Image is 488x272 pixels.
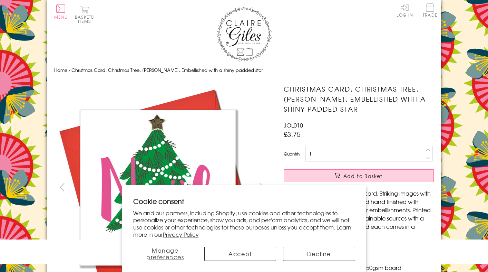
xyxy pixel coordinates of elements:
button: Accept [204,247,276,261]
button: prev [54,179,70,195]
a: Trade [423,3,437,18]
h1: Christmas Card, Christmas Tree, [PERSON_NAME], Embellished with a shiny padded star [284,84,434,114]
span: Christmas Card, Christmas Tree, [PERSON_NAME], Embellished with a shiny padded star [71,67,263,73]
nav: breadcrumbs [54,63,434,77]
button: Basket0 items [75,6,94,23]
a: Home [54,67,67,73]
span: › [69,67,70,73]
a: Log In [397,3,413,17]
span: Manage preferences [146,246,184,261]
span: JOL010 [284,121,303,129]
h2: Cookie consent [133,196,355,206]
button: next [254,179,270,195]
button: Menu [54,4,68,19]
button: Manage preferences [133,247,197,261]
span: Trade [423,3,437,17]
img: Claire Giles Greetings Cards [216,7,272,62]
label: Quantity [284,151,300,157]
button: Decline [283,247,355,261]
p: We and our partners, including Shopify, use cookies and other technologies to personalize your ex... [133,209,355,238]
span: Add to Basket [343,172,383,179]
button: Add to Basket [284,169,434,182]
span: £3.75 [284,129,301,139]
a: Privacy Policy [163,230,199,238]
span: Menu [54,14,68,20]
span: 0 items [78,14,94,24]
